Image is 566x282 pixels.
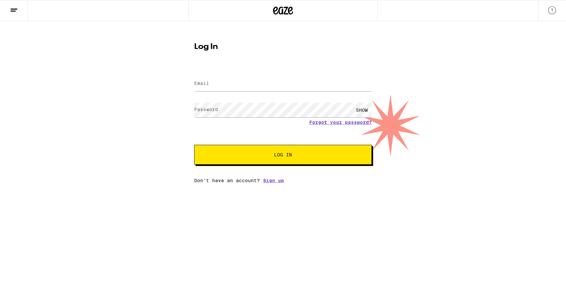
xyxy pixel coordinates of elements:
[352,102,372,117] div: SHOW
[309,120,372,125] a: Forgot your password?
[194,178,372,183] div: Don't have an account?
[194,81,209,86] label: Email
[274,152,292,157] span: Log In
[194,107,218,112] label: Password
[194,145,372,165] button: Log In
[194,43,372,51] h1: Log In
[263,178,284,183] a: Sign up
[194,76,372,91] input: Email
